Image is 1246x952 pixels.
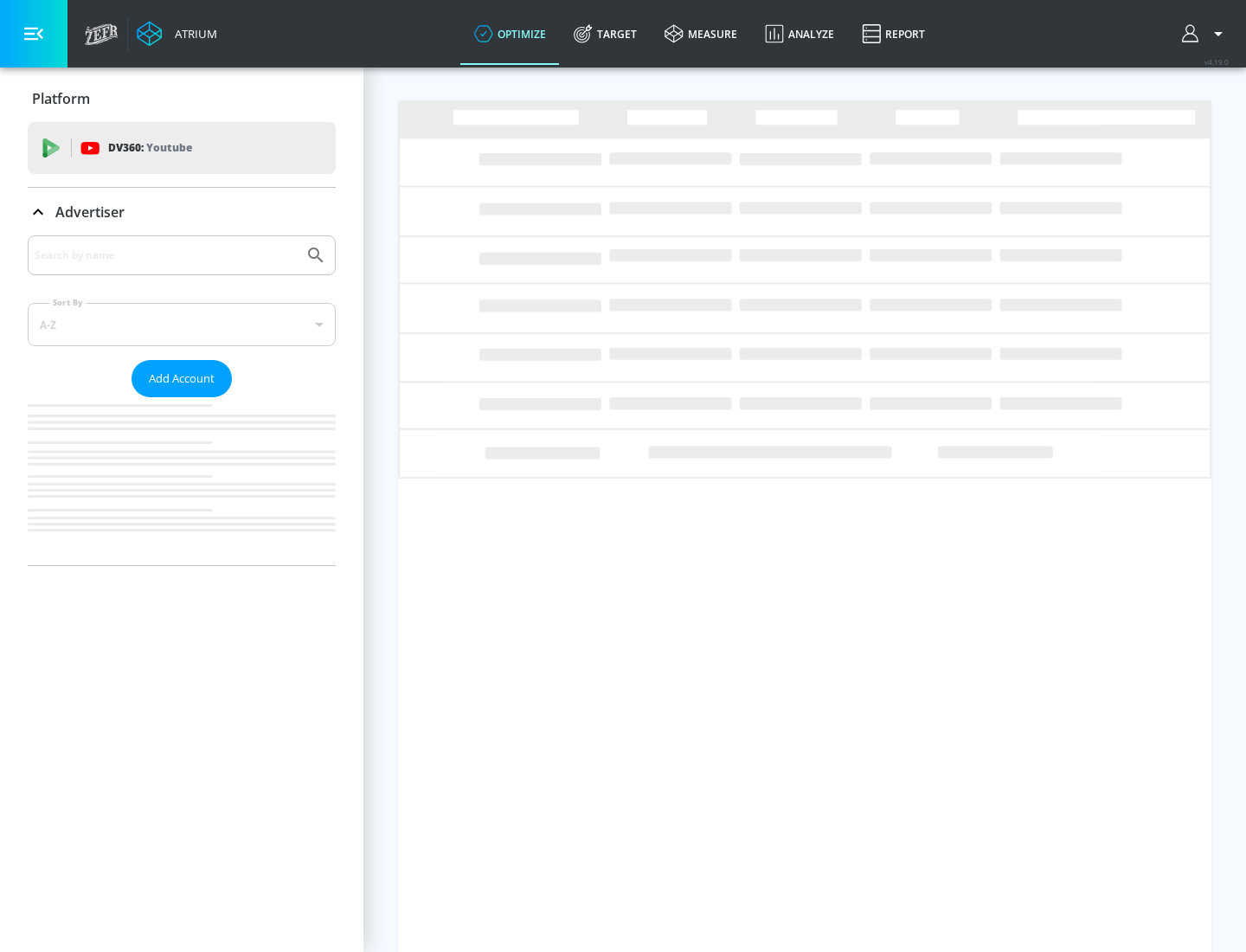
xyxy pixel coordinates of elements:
div: Advertiser [28,188,336,236]
div: A-Z [28,303,336,346]
p: Youtube [146,138,192,157]
label: Sort By [49,297,87,308]
a: Atrium [137,21,217,47]
input: Search by name [35,244,297,267]
nav: list of Advertiser [28,397,336,565]
span: v 4.19.0 [1204,57,1229,67]
span: Add Account [149,369,215,389]
a: Analyze [751,3,848,65]
div: Platform [28,74,336,123]
p: DV360: [108,138,192,158]
div: DV360: Youtube [28,122,336,174]
button: Add Account [132,360,232,397]
a: optimize [460,3,560,65]
p: Platform [32,89,90,108]
a: measure [651,3,751,65]
a: Target [560,3,651,65]
p: Advertiser [55,203,125,222]
div: Atrium [168,26,217,42]
div: Advertiser [28,235,336,565]
a: Report [848,3,939,65]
